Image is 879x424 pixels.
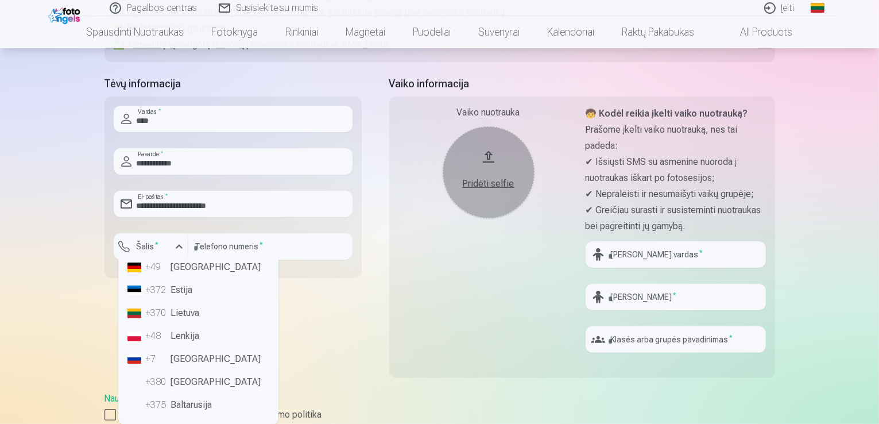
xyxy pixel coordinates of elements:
a: Puodeliai [400,16,465,48]
div: +372 [146,283,169,297]
p: ✔ Greičiau surasti ir susisteminti nuotraukas bei pagreitinti jų gamybą. [586,202,766,234]
h5: Tėvų informacija [104,76,362,92]
p: ✔ Išsiųsti SMS su asmenine nuoroda į nuotraukas iškart po fotosesijos; [586,154,766,186]
p: Prašome įkelti vaiko nuotrauką, nes tai padeda: [586,122,766,154]
li: Lenkija [123,325,274,348]
div: , [104,392,775,422]
li: [GEOGRAPHIC_DATA] [123,371,274,394]
li: Estija [123,279,274,302]
div: +48 [146,329,169,343]
div: Pridėti selfie [454,177,523,191]
li: Baltarusija [123,394,274,417]
div: +380 [146,375,169,389]
div: +370 [146,306,169,320]
div: +7 [146,352,169,366]
button: Šalis* [114,233,188,260]
h5: Vaiko informacija [389,76,775,92]
li: [GEOGRAPHIC_DATA] [123,348,274,371]
li: Lietuva [123,302,274,325]
label: Sutinku su Naudotojo sutartimi ir privatumo politika [104,408,775,422]
a: Suvenyrai [465,16,534,48]
a: Rinkiniai [272,16,332,48]
a: Spausdinti nuotraukas [73,16,198,48]
a: Kalendoriai [534,16,609,48]
a: Magnetai [332,16,400,48]
label: Šalis [132,241,164,252]
li: [GEOGRAPHIC_DATA] [123,256,274,279]
div: Vaiko nuotrauka [398,106,579,120]
strong: 🧒 Kodėl reikia įkelti vaiko nuotrauką? [586,108,748,119]
a: All products [708,16,807,48]
a: Fotoknyga [198,16,272,48]
a: Raktų pakabukas [609,16,708,48]
div: +49 [146,260,169,274]
button: Pridėti selfie [443,126,535,218]
p: ✔ Nepraleisti ir nesumaišyti vaikų grupėje; [586,186,766,202]
div: +375 [146,398,169,412]
a: Naudotojo sutartis [104,393,177,404]
img: /fa2 [48,5,83,24]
